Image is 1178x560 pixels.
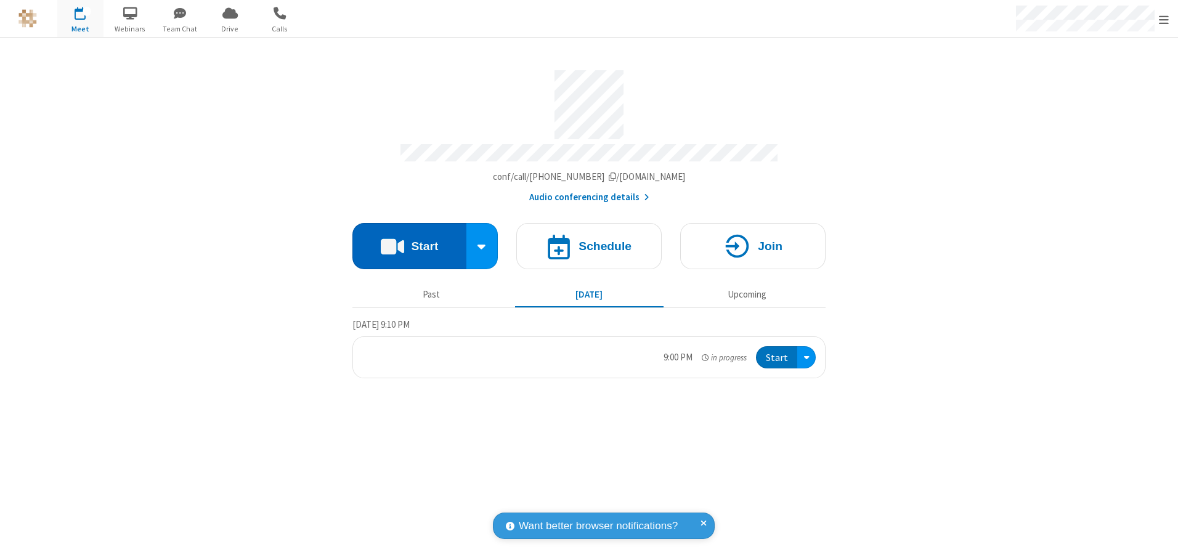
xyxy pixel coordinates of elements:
[515,283,664,306] button: [DATE]
[207,23,253,34] span: Drive
[797,346,816,369] div: Open menu
[157,23,203,34] span: Team Chat
[352,319,410,330] span: [DATE] 9:10 PM
[83,7,91,16] div: 1
[529,190,649,205] button: Audio conferencing details
[352,317,826,379] section: Today's Meetings
[357,283,506,306] button: Past
[673,283,821,306] button: Upcoming
[758,240,782,252] h4: Join
[107,23,153,34] span: Webinars
[756,346,797,369] button: Start
[352,223,466,269] button: Start
[466,223,498,269] div: Start conference options
[18,9,37,28] img: QA Selenium DO NOT DELETE OR CHANGE
[257,23,303,34] span: Calls
[57,23,104,34] span: Meet
[579,240,632,252] h4: Schedule
[493,170,686,184] button: Copy my meeting room linkCopy my meeting room link
[680,223,826,269] button: Join
[702,352,747,363] em: in progress
[519,518,678,534] span: Want better browser notifications?
[352,61,826,205] section: Account details
[516,223,662,269] button: Schedule
[411,240,438,252] h4: Start
[664,351,693,365] div: 9:00 PM
[493,171,686,182] span: Copy my meeting room link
